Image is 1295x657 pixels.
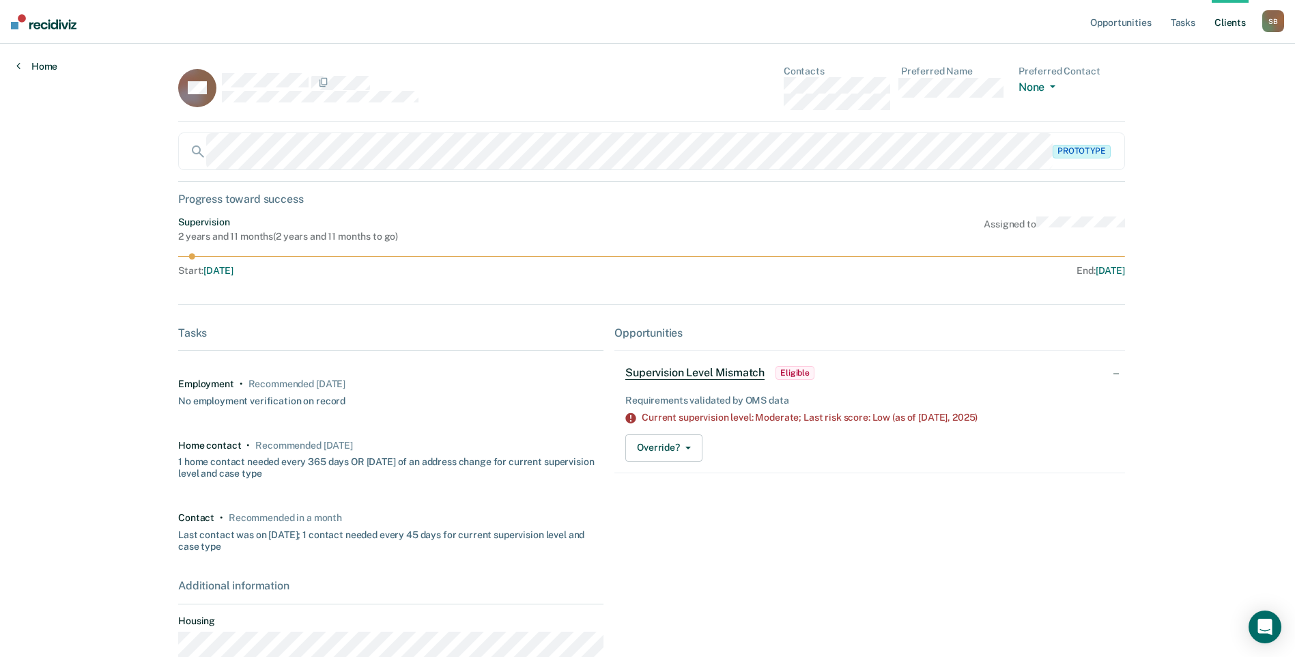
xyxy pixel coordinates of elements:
[952,412,978,423] span: 2025)
[775,366,814,380] span: Eligible
[178,265,652,277] div: Start :
[246,440,250,451] div: •
[625,395,1114,406] div: Requirements validated by OMS data
[11,14,76,29] img: Recidiviz
[16,60,57,72] a: Home
[229,512,342,524] div: Recommended in a month
[178,524,603,553] div: Last contact was on [DATE]; 1 contact needed every 45 days for current supervision level and case...
[784,66,890,77] dt: Contacts
[178,378,234,390] div: Employment
[614,326,1125,339] div: Opportunities
[178,231,398,242] div: 2 years and 11 months ( 2 years and 11 months to go )
[178,512,214,524] div: Contact
[614,351,1125,395] div: Supervision Level MismatchEligible
[657,265,1125,277] div: End :
[1262,10,1284,32] button: SB
[1019,81,1061,96] button: None
[240,378,243,390] div: •
[984,216,1125,242] div: Assigned to
[178,579,603,592] div: Additional information
[642,412,1114,423] div: Current supervision level: Moderate; Last risk score: Low (as of [DATE],
[178,390,345,407] div: No employment verification on record
[203,265,233,276] span: [DATE]
[625,366,765,380] span: Supervision Level Mismatch
[178,440,241,451] div: Home contact
[255,440,352,451] div: Recommended in 14 days
[178,326,603,339] div: Tasks
[178,193,1125,206] div: Progress toward success
[1249,611,1281,643] div: Open Intercom Messenger
[178,615,603,627] dt: Housing
[178,451,603,479] div: 1 home contact needed every 365 days OR [DATE] of an address change for current supervision level...
[178,216,398,228] div: Supervision
[248,378,345,390] div: Recommended in 14 days
[220,512,223,524] div: •
[1262,10,1284,32] div: S B
[1019,66,1125,77] dt: Preferred Contact
[901,66,1008,77] dt: Preferred Name
[625,434,702,462] button: Override?
[1096,265,1125,276] span: [DATE]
